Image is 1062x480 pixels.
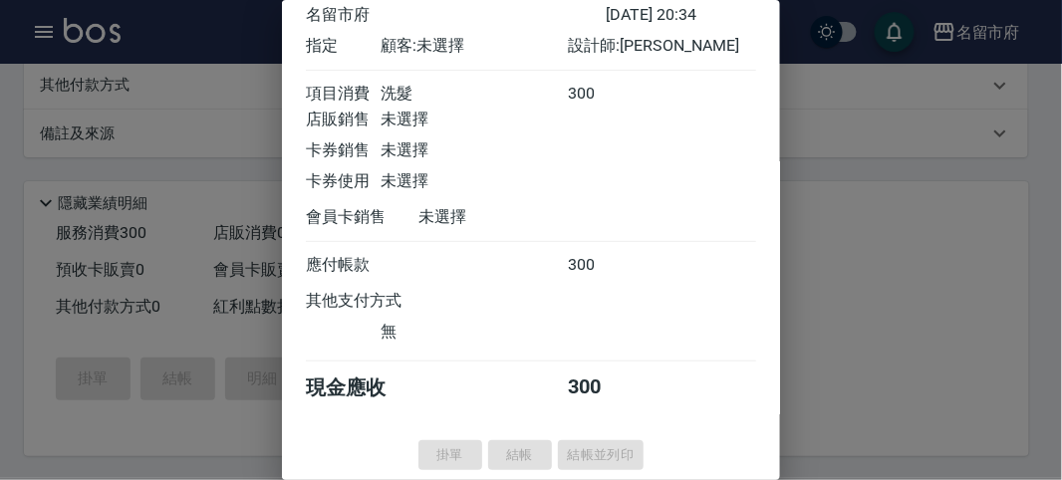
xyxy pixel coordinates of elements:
div: 洗髮 [381,84,568,105]
div: 應付帳款 [306,255,381,276]
div: 顧客: 未選擇 [381,36,568,57]
div: 未選擇 [381,110,568,130]
div: 項目消費 [306,84,381,105]
div: 卡券使用 [306,171,381,192]
div: 無 [381,322,568,343]
div: 現金應收 [306,374,418,401]
div: 名留市府 [306,5,606,26]
div: 會員卡銷售 [306,207,418,228]
div: 未選擇 [418,207,606,228]
div: 未選擇 [381,140,568,161]
div: 設計師: [PERSON_NAME] [569,36,756,57]
div: 300 [569,84,644,105]
div: 300 [569,255,644,276]
div: 指定 [306,36,381,57]
div: 其他支付方式 [306,291,456,312]
div: [DATE] 20:34 [606,5,756,26]
div: 卡券銷售 [306,140,381,161]
div: 店販銷售 [306,110,381,130]
div: 300 [569,374,644,401]
div: 未選擇 [381,171,568,192]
